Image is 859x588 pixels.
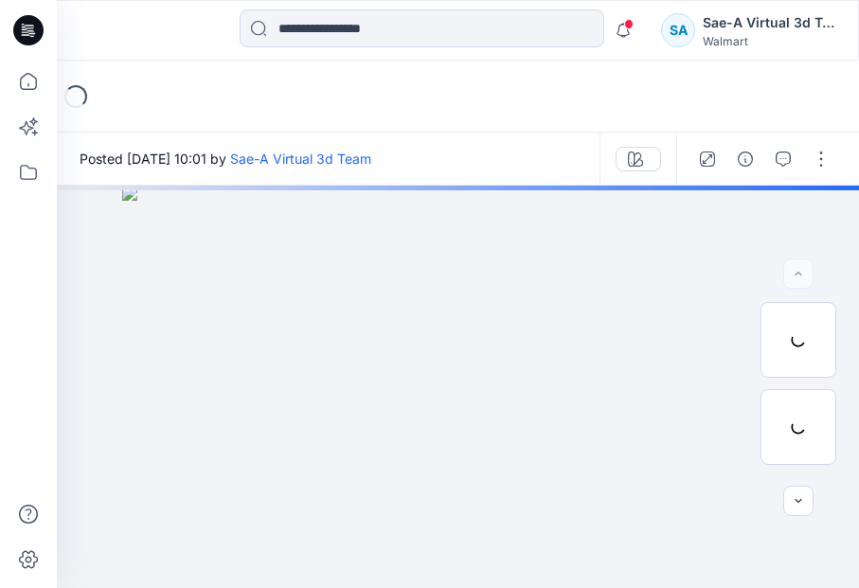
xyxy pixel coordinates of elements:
button: Details [730,144,761,174]
a: Sae-A Virtual 3d Team [230,151,371,167]
img: eyJhbGciOiJIUzI1NiIsImtpZCI6IjAiLCJzbHQiOiJzZXMiLCJ0eXAiOiJKV1QifQ.eyJkYXRhIjp7InR5cGUiOiJzdG9yYW... [122,186,793,588]
div: Sae-A Virtual 3d Team [703,11,835,34]
div: Walmart [703,34,835,48]
div: SA [661,13,695,47]
span: Posted [DATE] 10:01 by [80,149,371,169]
